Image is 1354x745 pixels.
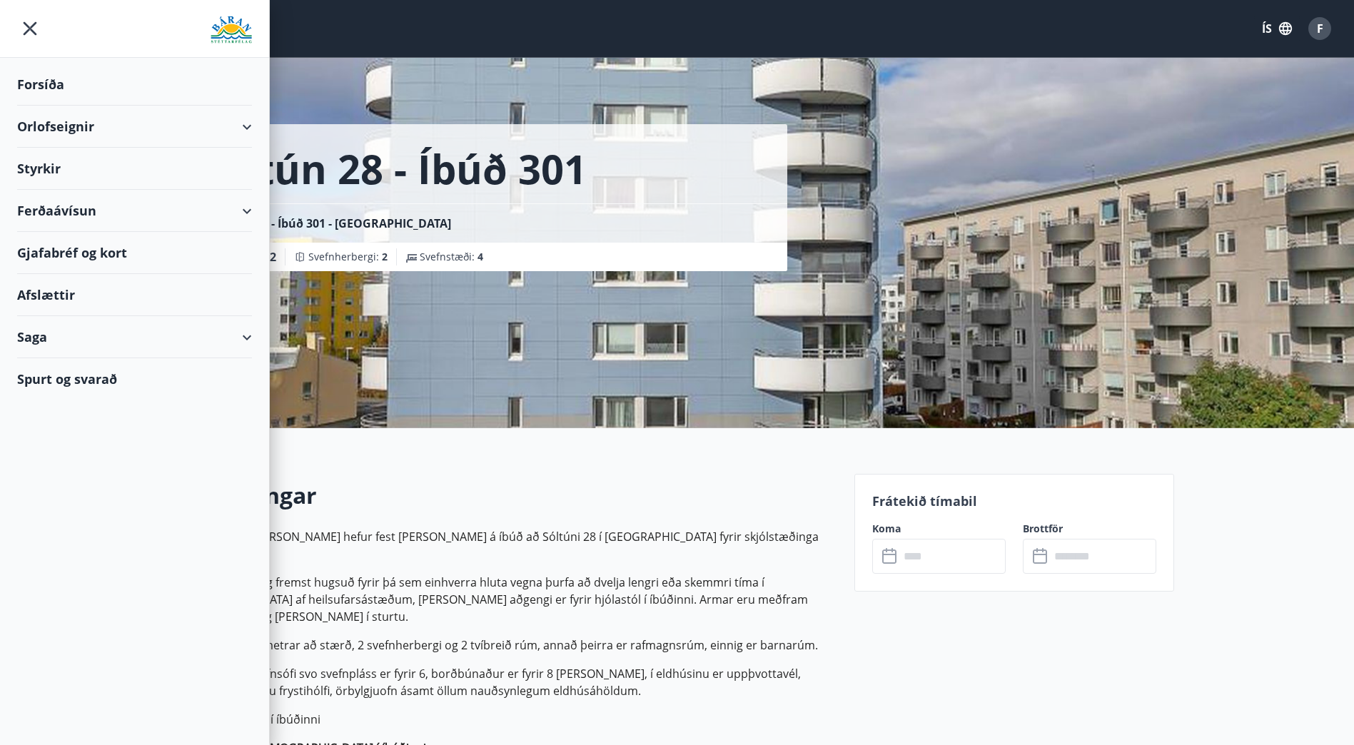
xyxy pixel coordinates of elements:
div: Styrkir [17,148,252,190]
div: Gjafabréf og kort [17,232,252,274]
button: ÍS [1254,16,1300,41]
div: Spurt og svarað [17,358,252,400]
img: union_logo [211,16,252,44]
p: Íbúðin er fyrst og fremst hugsuð fyrir þá sem einhverra hluta vegna þurfa að dvelja lengri eða sk... [181,574,837,625]
p: Íbúðin er 82 fermetrar að stærð, 2 svefnherbergi og 2 tvíbreið rúm, annað þeirra er rafmagnsrúm, ... [181,637,837,654]
h2: Upplýsingar [181,480,837,511]
span: Svefnstæði : [420,250,483,264]
label: Koma [872,522,1006,536]
span: Sóltún 28 - Íbúð 301 - [GEOGRAPHIC_DATA] [215,216,451,231]
div: Saga [17,316,252,358]
div: Orlofseignir [17,106,252,148]
p: Frátekið tímabil [872,492,1156,510]
button: menu [17,16,43,41]
p: Sjúkrasjóður [PERSON_NAME] hefur fest [PERSON_NAME] á íbúð að Sóltúni 28 í [GEOGRAPHIC_DATA] fyri... [181,528,837,562]
p: Í stofunni er svefnsófi svo svefnpláss er fyrir 6, borðbúnaður er fyrir 8 [PERSON_NAME], í eldhús... [181,665,837,699]
span: F [1317,21,1323,36]
span: 4 [478,250,483,263]
div: Ferðaávísun [17,190,252,232]
div: Forsíða [17,64,252,106]
p: Þráðlaust net er í íbúðinni [181,711,837,728]
h1: Sóltún 28 - íbúð 301 [198,141,587,196]
div: Afslættir [17,274,252,316]
span: Svefnherbergi : [308,250,388,264]
label: Brottför [1023,522,1156,536]
span: 2 [382,250,388,263]
button: F [1303,11,1337,46]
